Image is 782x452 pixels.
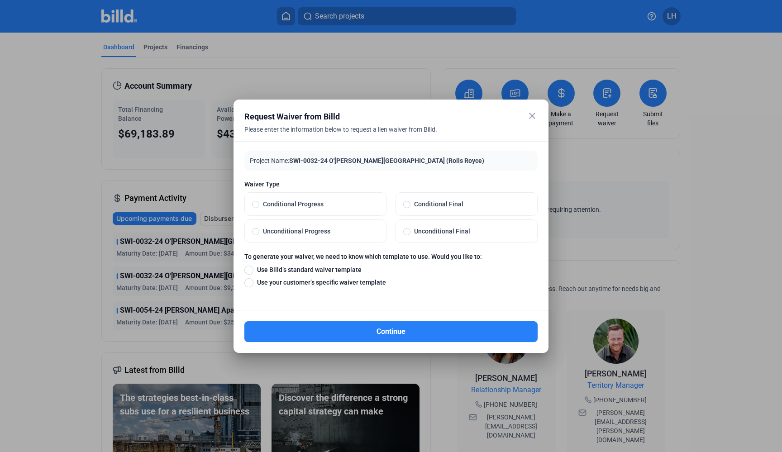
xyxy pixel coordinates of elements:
span: Waiver Type [244,180,538,189]
button: Continue [244,321,538,342]
mat-icon: close [527,110,538,121]
span: Project Name: [250,157,289,164]
span: Unconditional Final [410,227,530,236]
span: SWI-0032-24 O'[PERSON_NAME][GEOGRAPHIC_DATA] (Rolls Royce) [289,157,484,164]
span: Unconditional Progress [259,227,379,236]
label: To generate your waiver, we need to know which template to use. Would you like to: [244,252,538,265]
span: Conditional Progress [259,200,379,209]
span: Conditional Final [410,200,530,209]
div: Request Waiver from Billd [244,110,515,123]
span: Use your customer’s specific waiver template [253,278,386,287]
span: Use Billd’s standard waiver template [253,265,362,274]
div: Please enter the information below to request a lien waiver from Billd. [244,125,515,145]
